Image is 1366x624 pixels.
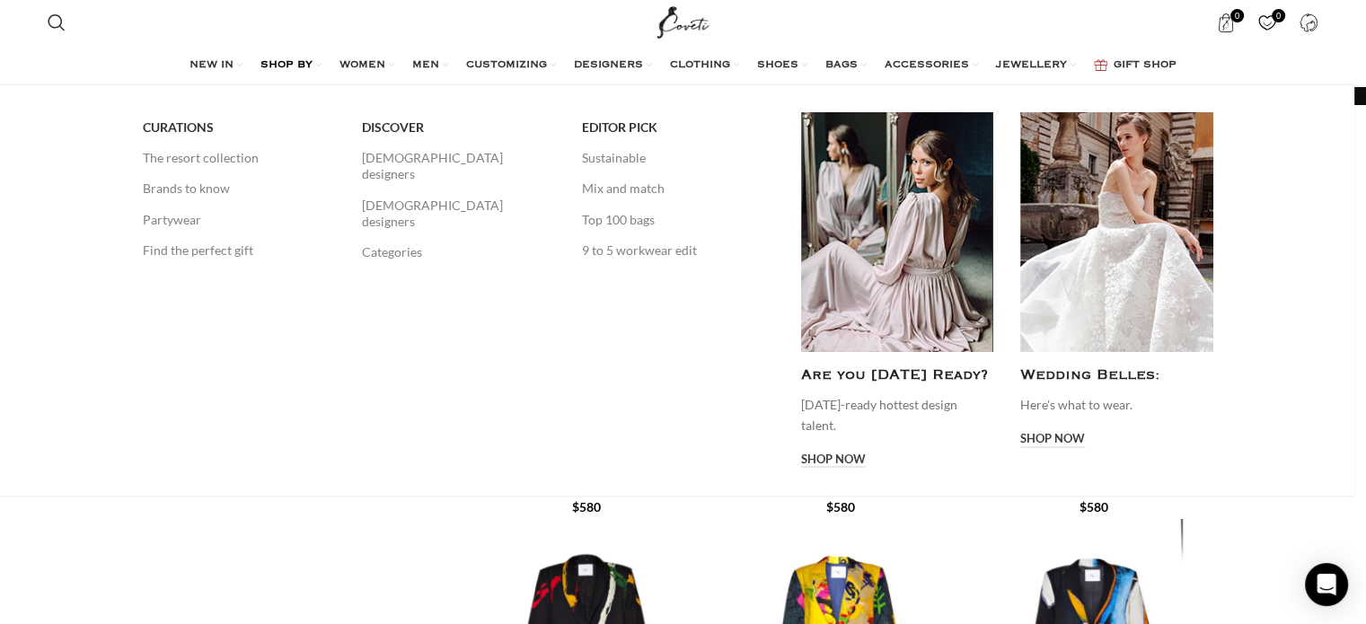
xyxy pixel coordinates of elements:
[996,58,1067,73] span: JEWELLERY
[670,48,739,83] a: CLOTHING
[825,58,858,73] span: BAGS
[574,48,652,83] a: DESIGNERS
[143,205,335,235] a: Partywear
[412,58,439,73] span: MEN
[1020,112,1212,352] img: luxury dresses Shop by mega menu Coveti
[825,499,854,514] bdi: 580
[362,143,554,189] a: [DEMOGRAPHIC_DATA] designers
[1020,395,1212,415] p: Here's what to wear.
[189,58,234,73] span: NEW IN
[885,58,969,73] span: ACCESSORIES
[143,235,335,266] a: Find the perfect gift
[362,119,424,136] span: DISCOVER
[670,58,730,73] span: CLOTHING
[339,48,394,83] a: WOMEN
[801,453,866,469] a: Shop now
[581,143,773,173] a: Sustainable
[339,58,385,73] span: WOMEN
[1208,4,1245,40] a: 0
[825,48,867,83] a: BAGS
[801,395,993,435] p: [DATE]-ready hottest design talent.
[260,48,322,83] a: SHOP BY
[362,237,554,268] a: Categories
[757,48,807,83] a: SHOES
[1272,9,1285,22] span: 0
[581,235,773,266] a: 9 to 5 workwear edit
[39,48,1327,83] div: Main navigation
[1080,499,1108,514] bdi: 580
[412,48,448,83] a: MEN
[1249,4,1286,40] a: 0
[362,190,554,237] a: [DEMOGRAPHIC_DATA] designers
[466,58,547,73] span: CUSTOMIZING
[143,143,335,173] a: The resort collection
[581,119,657,136] span: EDITOR PICK
[1094,48,1177,83] a: GIFT SHOP
[39,4,75,40] a: Search
[581,173,773,204] a: Mix and match
[572,499,601,514] bdi: 580
[801,112,993,352] img: modest dress modest dresses modest clothing luxury dresses Shop by mega menu Coveti
[574,58,643,73] span: DESIGNERS
[996,48,1076,83] a: JEWELLERY
[1114,58,1177,73] span: GIFT SHOP
[885,48,978,83] a: ACCESSORIES
[1020,432,1085,448] a: Shop now
[581,205,773,235] a: Top 100 bags
[1249,4,1286,40] div: My Wishlist
[143,173,335,204] a: Brands to know
[260,58,313,73] span: SHOP BY
[143,119,214,136] span: CURATIONS
[757,58,798,73] span: SHOES
[801,365,993,386] h4: Are you [DATE] Ready?
[1080,499,1087,514] span: $
[825,499,833,514] span: $
[653,13,713,29] a: Site logo
[572,499,579,514] span: $
[1094,59,1107,71] img: GiftBag
[189,48,242,83] a: NEW IN
[1020,365,1212,386] h4: Wedding Belles:
[1305,563,1348,606] div: Open Intercom Messenger
[466,48,556,83] a: CUSTOMIZING
[1230,9,1244,22] span: 0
